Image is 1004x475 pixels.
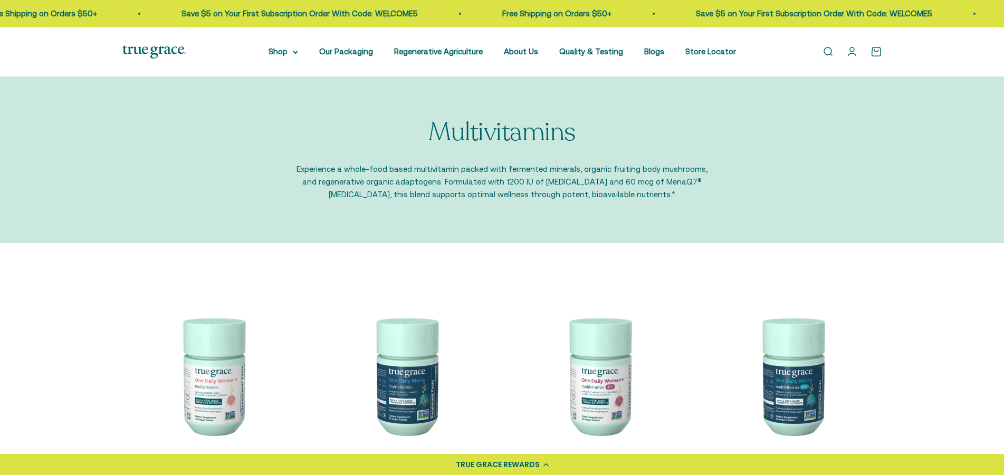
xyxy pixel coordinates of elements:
[694,7,930,20] p: Save $5 on Your First Subscription Order With Code: WELCOME5
[319,47,373,56] a: Our Packaging
[500,9,609,18] a: Free Shipping on Orders $50+
[685,47,736,56] a: Store Locator
[394,47,483,56] a: Regenerative Agriculture
[644,47,664,56] a: Blogs
[269,45,298,58] summary: Shop
[297,163,708,201] p: Experience a whole-food based multivitamin packed with fermented minerals, organic fruiting body ...
[122,285,303,466] img: We select ingredients that play a concrete role in true health, and we include them at effective ...
[179,7,416,20] p: Save $5 on Your First Subscription Order With Code: WELCOME5
[315,285,496,466] img: One Daily Men's Multivitamin
[428,119,576,147] p: Multivitamins
[559,47,623,56] a: Quality & Testing
[456,459,540,470] div: TRUE GRACE REWARDS
[504,47,538,56] a: About Us
[702,285,882,466] img: One Daily Men's 40+ Multivitamin
[509,285,689,466] img: Daily Multivitamin for Immune Support, Energy, Daily Balance, and Healthy Bone Support* Vitamin A...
